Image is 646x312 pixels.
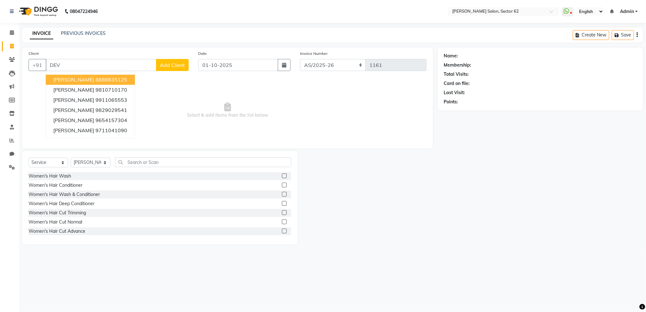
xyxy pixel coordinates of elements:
div: Women's Hair Wash & Conditioner [29,191,100,198]
div: Membership: [444,62,472,68]
span: Select & add items from the list below [29,79,427,142]
div: Last Visit: [444,89,465,96]
span: Admin [620,8,634,15]
div: Card on file: [444,80,470,87]
div: Women's Hair Wash [29,173,71,179]
span: [PERSON_NAME] [53,127,94,134]
ngb-highlight: 9911065553 [95,97,127,103]
input: Search by Name/Mobile/Email/Code [46,59,156,71]
label: Invoice Number [300,51,328,56]
div: Points: [444,99,458,105]
label: Date [198,51,207,56]
span: [PERSON_NAME] [53,87,94,93]
a: PREVIOUS INVOICES [61,30,106,36]
div: Women's Hair Deep Conditioner [29,200,95,207]
button: Add Client [156,59,189,71]
button: Save [612,30,634,40]
ngb-highlight: 9829029541 [95,107,127,114]
ngb-highlight: 8888835125 [95,77,127,83]
span: [PERSON_NAME] [53,97,94,103]
ngb-highlight: 9711041090 [95,127,127,134]
b: 08047224946 [70,3,98,20]
span: [PERSON_NAME] [53,77,94,83]
div: Women's Hair Cut Advance [29,228,85,235]
div: Women's Hair Cut Normal [29,219,82,225]
div: Women's Hair Cut Trimming [29,210,86,216]
input: Search or Scan [115,157,291,167]
ngb-highlight: 9810710170 [95,87,127,93]
button: +91 [29,59,46,71]
img: logo [16,3,60,20]
ngb-highlight: 9654157304 [95,117,127,124]
button: Create New [573,30,609,40]
span: [PERSON_NAME] [53,107,94,114]
span: Add Client [160,62,185,68]
a: INVOICE [30,28,53,39]
div: Name: [444,53,458,59]
label: Client [29,51,39,56]
span: [PERSON_NAME] [53,117,94,124]
div: Total Visits: [444,71,469,78]
div: Women's Hair Conditioner [29,182,82,189]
